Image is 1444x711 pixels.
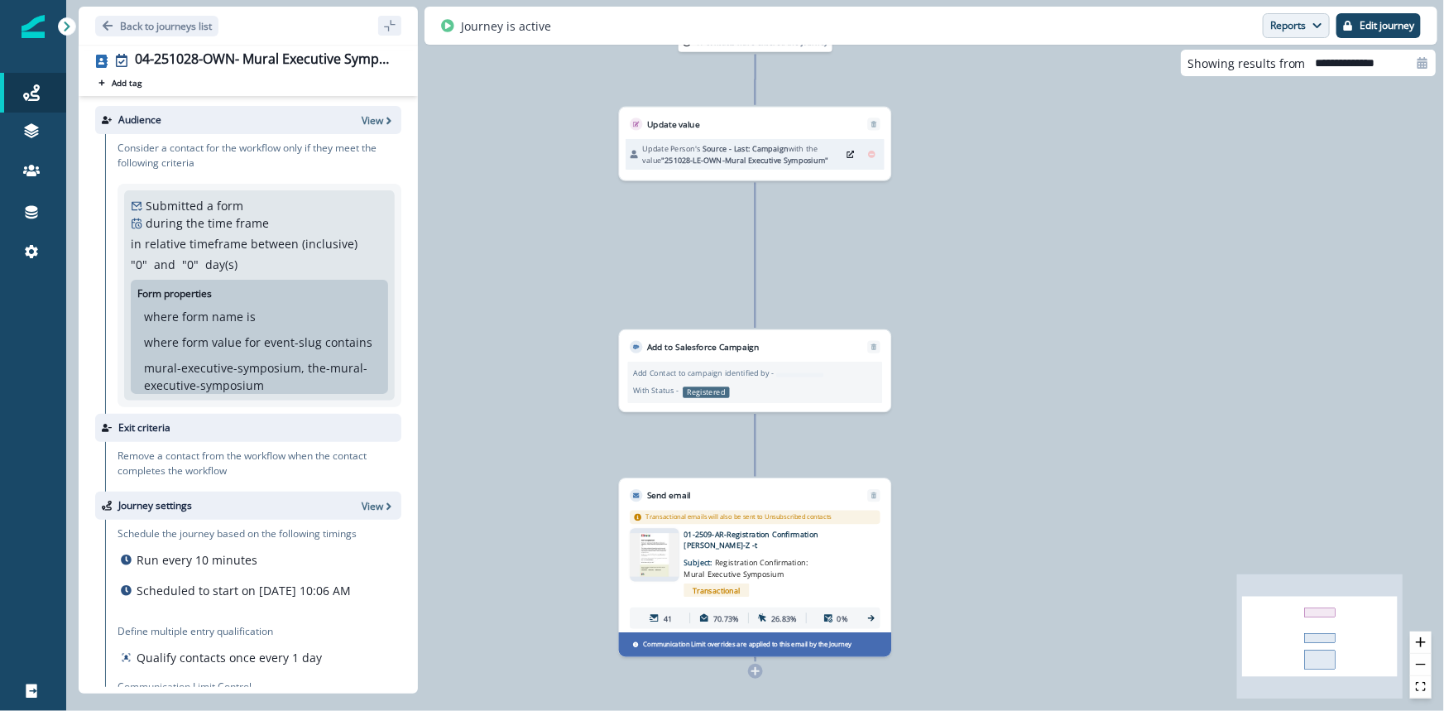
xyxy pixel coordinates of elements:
p: 26.83% [771,613,797,623]
button: zoom in [1410,632,1432,654]
p: where form name [144,308,243,325]
p: where form value for [144,334,261,351]
p: Journey settings [118,498,192,513]
p: " 0 " [182,256,199,273]
p: Add Contact to campaign identified by - [633,368,775,378]
p: during the time frame [146,214,269,232]
p: is [247,308,256,325]
button: sidebar collapse toggle [378,16,401,36]
div: 04-251028-OWN- Mural Executive Symposium [135,51,395,70]
p: Edit journey [1360,20,1414,31]
button: Edit journey [1336,13,1421,38]
img: email asset unavailable [630,533,679,576]
p: day(s) [205,256,237,273]
span: Transactional [684,584,750,597]
button: Reports [1263,13,1330,38]
div: Add to Salesforce CampaignRemoveAdd Contact to campaign identified by -With Status -Registered [619,329,892,412]
span: Registration Confirmation: Mural Executive Symposium [684,558,808,579]
p: 0% [837,613,848,623]
p: Update value [647,118,700,130]
p: Update Person's with the value [643,143,838,166]
button: zoom out [1410,654,1432,676]
p: Communication Limit overrides are applied to this email by the Journey [643,640,852,650]
p: Exit criteria [118,420,170,435]
p: and [154,256,175,273]
p: Subject: [684,550,817,579]
button: View [362,499,395,513]
p: Communication Limit Control [118,680,401,694]
p: 01-2509-AR-Registration Confirmation [PERSON_NAME]-Z -t [684,529,854,551]
p: View [362,499,383,513]
p: Add to Salesforce Campaign [647,341,760,353]
div: Update valueRemoveUpdate Person's Source - Last: Campaignwith the value"251028-LE-OWN-Mural Execu... [619,107,892,181]
div: 41 contacts have entered the journey [654,32,857,52]
img: Inflection [22,15,45,38]
p: Journey is active [461,17,551,35]
button: Add tag [95,76,145,89]
p: Run every 10 minutes [137,551,257,569]
p: Showing results from [1187,55,1306,72]
p: Registered [683,387,729,397]
p: contains [325,334,372,351]
button: Remove [863,147,880,162]
p: Back to journeys list [120,19,212,33]
div: Send emailRemoveTransactional emails will also be sent to Unsubscribed contactsemail asset unavai... [619,478,892,657]
p: Transactional emails will also be sent to Unsubscribed contacts [645,512,832,522]
p: Qualify contacts once every 1 day [137,649,322,666]
p: Remove a contact from the workflow when the contact completes the workflow [118,449,401,478]
span: Source - Last: Campaign [703,144,789,154]
p: Form properties [137,286,212,301]
p: Audience [118,113,161,127]
p: Schedule the journey based on the following timings [118,526,357,541]
p: Define multiple entry qualification [118,624,325,639]
p: in relative timeframe between (inclusive) [131,235,357,252]
button: Edit [842,147,860,162]
span: "251028-LE-OWN-Mural Executive Symposium" [662,155,828,165]
button: View [362,113,395,127]
p: With Status - [633,385,679,396]
p: 70.73% [713,613,739,623]
p: Add tag [112,78,142,88]
button: Go back [95,16,218,36]
p: mural-executive-symposium, the-mural-executive-symposium [144,359,375,394]
p: " 0 " [131,256,147,273]
p: Scheduled to start on [DATE] 10:06 AM [137,582,351,599]
button: fit view [1410,676,1432,699]
p: Consider a contact for the workflow only if they meet the following criteria [118,141,401,171]
p: Send email [647,489,691,502]
p: Submitted a form [146,197,243,214]
p: 41 [664,613,672,623]
p: event-slug [264,334,322,351]
p: View [362,113,383,127]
